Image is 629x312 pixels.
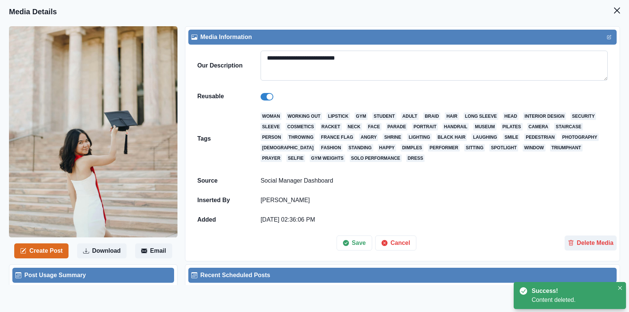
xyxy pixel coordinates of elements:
[372,112,396,120] a: student
[326,112,350,120] a: lipstick
[286,123,315,130] a: cosmetics
[77,243,127,258] button: Download
[524,133,556,141] a: pedestrian
[261,112,282,120] a: woman
[188,210,252,229] td: Added
[188,190,252,210] td: Inserted By
[188,171,252,190] td: Source
[378,144,396,151] a: happy
[188,283,617,304] div: No Posts...
[261,123,281,130] a: sleeve
[610,3,625,18] button: Close
[383,133,402,141] a: shrine
[443,123,469,130] a: handrail
[14,243,69,258] button: Create Post
[523,112,566,120] a: interior design
[188,106,252,171] td: Tags
[532,286,611,295] div: Success!
[554,123,583,130] a: staircase
[471,133,498,141] a: laughing
[423,112,440,120] a: braid
[355,112,368,120] a: gym
[401,112,419,120] a: adult
[412,123,438,130] a: portrait
[386,123,408,130] a: parade
[350,154,402,162] a: solo performance
[261,144,315,151] a: [DEMOGRAPHIC_DATA]
[406,154,425,162] a: dress
[565,235,617,250] button: Delete Media
[367,123,382,130] a: face
[375,235,416,250] button: Cancel
[359,133,378,141] a: angry
[191,33,614,42] div: Media Information
[261,154,282,162] a: prayer
[9,26,177,237] img: iqgrki258l3qovceqs9v
[188,87,252,106] td: Reusable
[605,33,614,42] button: Edit
[523,144,546,151] a: window
[347,144,373,151] a: standing
[188,45,252,87] td: Our Description
[527,123,550,130] a: camera
[561,133,599,141] a: photography
[310,154,345,162] a: gym weights
[15,271,171,280] div: Post Usage Summary
[286,154,305,162] a: selfie
[286,112,322,120] a: working out
[532,295,614,304] div: Content deleted.
[337,235,372,250] button: Save
[407,133,431,141] a: lighting
[135,243,172,258] button: Email
[571,112,596,120] a: security
[252,210,617,229] td: [DATE] 02:36:06 PM
[320,123,342,130] a: racket
[401,144,423,151] a: dimples
[503,112,519,120] a: head
[191,271,614,280] div: Recent Scheduled Posts
[261,197,310,203] a: [PERSON_NAME]
[616,283,625,292] button: Close
[445,112,459,120] a: hair
[464,144,485,151] a: sitting
[287,133,315,141] a: throwing
[473,123,496,130] a: museum
[436,133,467,141] a: black hair
[319,133,355,141] a: france flag
[346,123,362,130] a: neck
[428,144,460,151] a: performer
[464,112,498,120] a: long sleeve
[261,133,283,141] a: person
[319,144,342,151] a: fashion
[261,177,608,184] p: Social Manager Dashboard
[501,123,523,130] a: pilates
[503,133,520,141] a: smile
[489,144,518,151] a: spotlight
[550,144,583,151] a: triumphant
